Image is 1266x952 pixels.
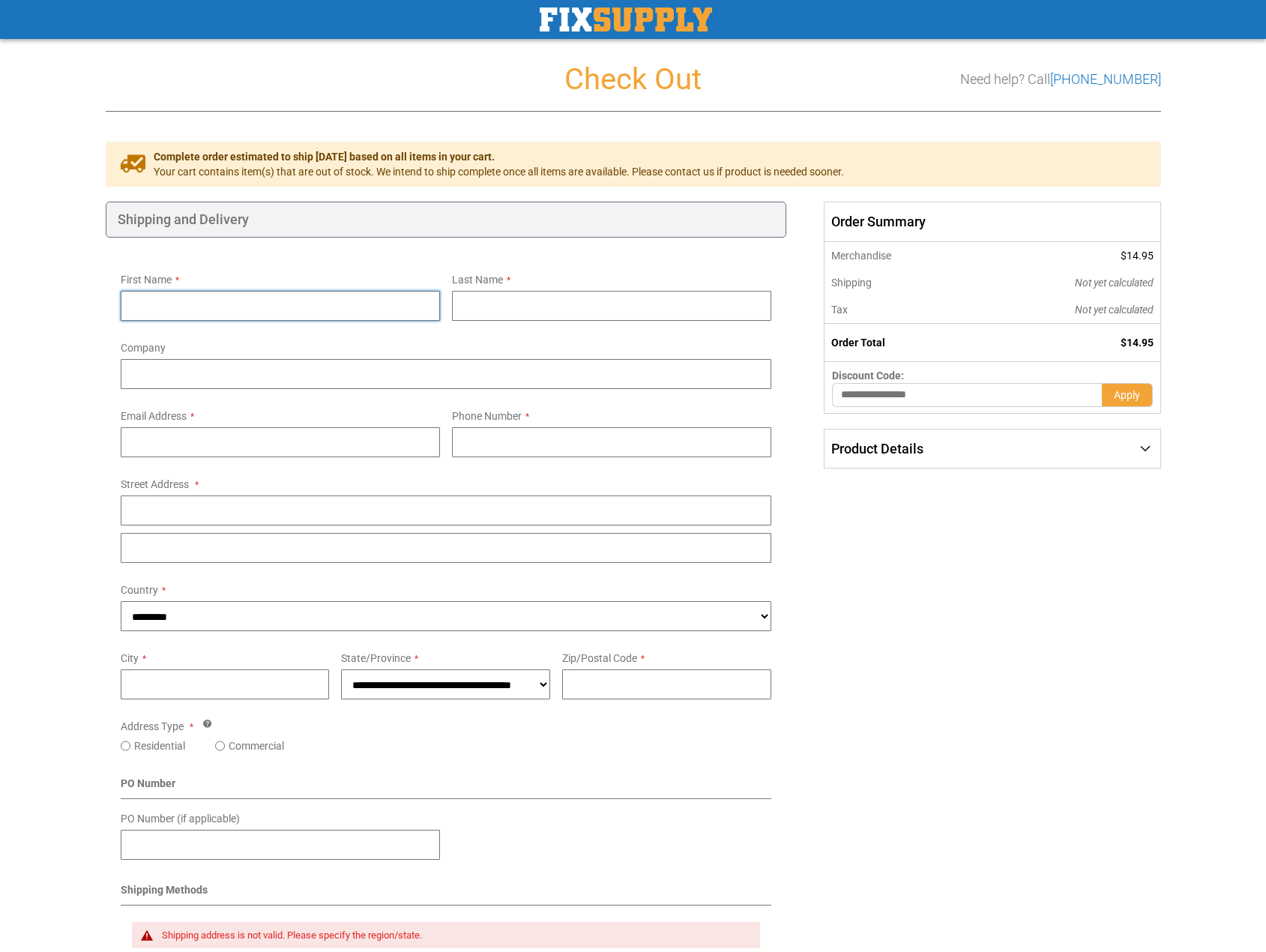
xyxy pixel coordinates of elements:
span: Apply [1114,389,1140,401]
th: Tax [825,296,974,324]
img: Fix Industrial Supply [540,7,712,31]
span: Email Address [121,410,187,422]
div: PO Number [121,776,772,799]
span: $14.95 [1121,337,1154,349]
span: Country [121,584,158,596]
span: First Name [121,274,172,286]
a: store logo [540,7,712,31]
span: Not yet calculated [1075,304,1154,316]
a: [PHONE_NUMBER] [1050,71,1161,87]
span: Discount Code: [832,370,904,382]
span: $14.95 [1121,250,1154,262]
div: Shipping and Delivery [106,202,787,238]
span: Order Summary [824,202,1160,242]
button: Apply [1102,383,1153,407]
th: Merchandise [825,242,974,269]
h3: Need help? Call [960,72,1161,87]
span: PO Number (if applicable) [121,813,240,825]
strong: Order Total [831,337,885,349]
h1: Check Out [106,63,1161,96]
span: Phone Number [452,410,522,422]
span: Street Address [121,478,189,490]
div: Shipping Methods [121,882,772,906]
div: Shipping address is not valid. Please specify the region/state. [162,930,746,942]
label: Residential [134,738,185,753]
span: Company [121,342,166,354]
span: Not yet calculated [1075,277,1154,289]
span: Zip/Postal Code [562,652,637,664]
span: Last Name [452,274,503,286]
span: Address Type [121,720,184,732]
span: Complete order estimated to ship [DATE] based on all items in your cart. [154,149,844,164]
span: State/Province [341,652,411,664]
label: Commercial [229,738,284,753]
span: Product Details [831,441,923,457]
span: Your cart contains item(s) that are out of stock. We intend to ship complete once all items are a... [154,164,844,179]
span: City [121,652,139,664]
span: Shipping [831,277,872,289]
